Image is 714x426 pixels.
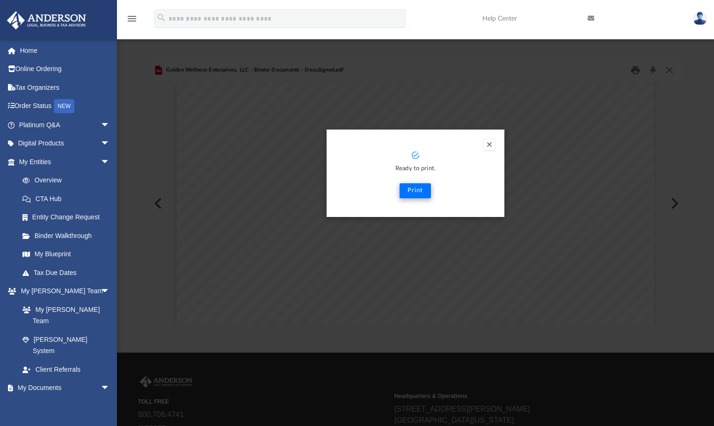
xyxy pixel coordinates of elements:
a: Online Ordering [7,60,124,79]
a: Platinum Q&Aarrow_drop_down [7,116,124,134]
a: My Blueprint [13,245,119,264]
span: arrow_drop_down [101,379,119,398]
span: arrow_drop_down [101,134,119,153]
img: User Pic [693,12,707,25]
div: Preview [147,58,684,324]
span: arrow_drop_down [101,116,119,135]
img: Anderson Advisors Platinum Portal [4,11,89,29]
div: NEW [54,99,74,113]
button: Print [400,183,431,198]
a: Entity Change Request [13,208,124,227]
a: Home [7,41,124,60]
a: menu [126,18,138,24]
a: Digital Productsarrow_drop_down [7,134,124,153]
a: Client Referrals [13,360,119,379]
a: My [PERSON_NAME] Team [13,300,115,330]
a: [PERSON_NAME] System [13,330,119,360]
span: arrow_drop_down [101,152,119,172]
a: Binder Walkthrough [13,226,124,245]
a: Tax Due Dates [13,263,124,282]
a: Tax Organizers [7,78,124,97]
a: My Documentsarrow_drop_down [7,379,119,397]
a: Overview [13,171,124,190]
span: arrow_drop_down [101,282,119,301]
a: My [PERSON_NAME] Teamarrow_drop_down [7,282,119,301]
i: menu [126,13,138,24]
i: search [156,13,167,23]
a: My Entitiesarrow_drop_down [7,152,124,171]
a: Order StatusNEW [7,97,124,116]
p: Ready to print. [336,164,495,174]
a: CTA Hub [13,189,124,208]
